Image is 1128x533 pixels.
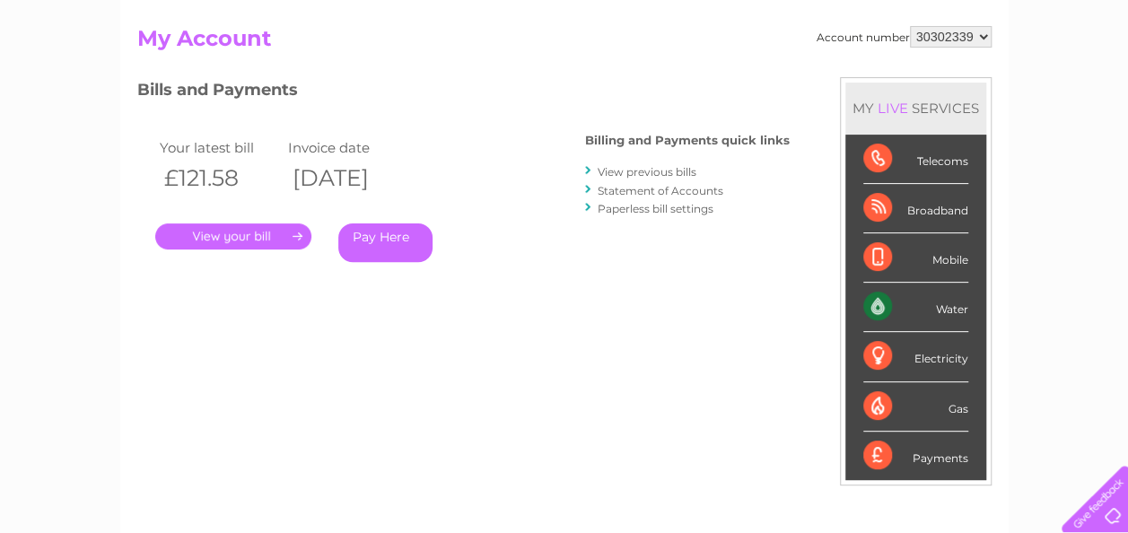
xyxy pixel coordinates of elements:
[155,223,311,249] a: .
[972,76,998,90] a: Blog
[863,233,968,283] div: Mobile
[598,184,723,197] a: Statement of Accounts
[39,47,131,101] img: logo.png
[338,223,433,262] a: Pay Here
[863,332,968,381] div: Electricity
[863,432,968,480] div: Payments
[845,83,986,134] div: MY SERVICES
[141,10,989,87] div: Clear Business is a trading name of Verastar Limited (registered in [GEOGRAPHIC_DATA] No. 3667643...
[863,283,968,332] div: Water
[155,135,284,160] td: Your latest bill
[812,76,846,90] a: Water
[585,134,790,147] h4: Billing and Payments quick links
[155,160,284,197] th: £121.58
[817,26,992,48] div: Account number
[907,76,961,90] a: Telecoms
[874,100,912,117] div: LIVE
[1069,76,1111,90] a: Log out
[1009,76,1053,90] a: Contact
[137,26,992,60] h2: My Account
[857,76,896,90] a: Energy
[863,184,968,233] div: Broadband
[284,135,413,160] td: Invoice date
[863,382,968,432] div: Gas
[598,165,696,179] a: View previous bills
[790,9,914,31] a: 0333 014 3131
[863,135,968,184] div: Telecoms
[284,160,413,197] th: [DATE]
[598,202,713,215] a: Paperless bill settings
[137,77,790,109] h3: Bills and Payments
